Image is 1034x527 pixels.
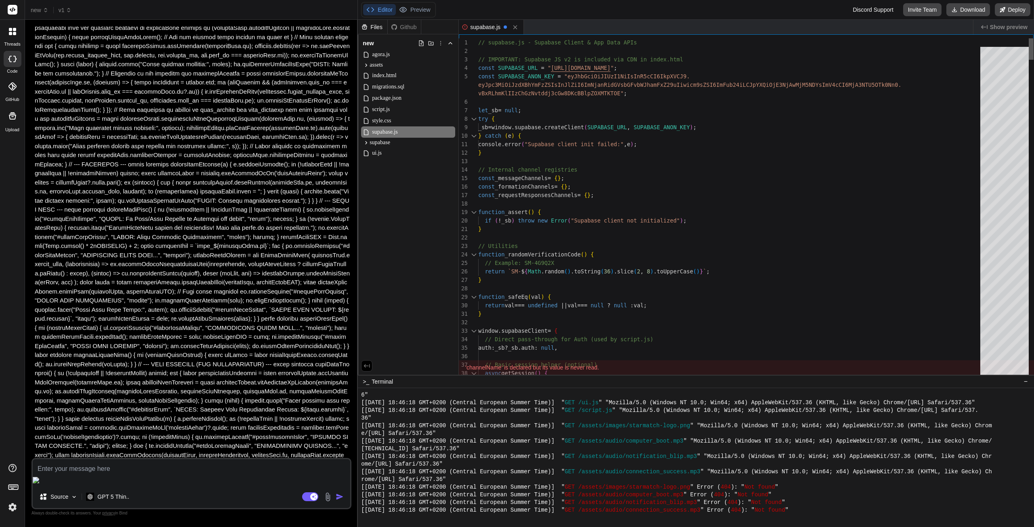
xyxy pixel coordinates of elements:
[578,491,683,499] span: /assets/audio/computer_boot.mp3
[459,123,468,132] div: 9
[548,175,551,181] span: =
[459,250,468,259] div: 24
[33,477,41,483] img: editor-icon.png
[459,47,468,55] div: 2
[591,192,594,198] span: ;
[564,268,567,275] span: (
[565,483,575,491] span: GET
[363,39,374,47] span: new
[903,3,942,16] button: Invite Team
[634,141,637,147] span: ;
[97,493,129,501] p: GPT 5 Thin..
[538,209,541,215] span: {
[515,124,541,130] span: supabase
[744,483,775,491] span: Not found
[361,499,565,506] span: [[DATE] 18:46:18 GMT+0200 (Central European Summer Time)] "
[492,344,495,351] span: :
[478,192,495,198] span: const
[478,39,637,46] span: // supabase.js - Supabase Client & App Data APIs
[492,124,511,130] span: window
[459,335,468,344] div: 34
[690,422,992,430] span: " "Mozilla/5.0 (Windows NT 10.0; Win64; x64) AppleWebKit/537.36 (KHTML, like Gecko) Chrom
[371,50,391,59] span: agora.js
[617,268,634,275] span: slice
[505,302,515,309] span: val
[697,268,700,275] span: )
[505,294,528,300] span: _safeEq
[700,468,992,476] span: " "Mozilla/5.0 (Windows NT 10.0; Win64; x64) AppleWebKit/537.36 (KHTML, like Gecko) Ch
[650,268,654,275] span: )
[714,491,724,499] span: 404
[459,276,468,284] div: 27
[505,141,521,147] span: error
[459,267,468,276] div: 26
[647,268,650,275] span: 8
[630,302,634,309] span: :
[644,302,647,309] span: ;
[561,175,564,181] span: ;
[565,407,575,414] span: GET
[508,344,518,351] span: _sb
[478,251,504,258] span: function
[7,68,17,75] label: code
[478,311,481,317] span: }
[498,328,501,334] span: .
[521,268,525,275] span: $
[4,41,20,48] label: threads
[469,250,479,259] div: Click to collapse the range.
[459,199,468,208] div: 18
[495,175,548,181] span: _messageChannels
[565,468,575,476] span: GET
[1024,378,1028,385] span: −
[578,437,683,445] span: /assets/audio/computer_boot.mp3
[361,491,565,499] span: [[DATE] 18:46:18 GMT+0200 (Central European Summer Time)] "
[361,437,565,445] span: [[DATE] 18:46:18 GMT+0200 (Central European Summer Time)] "
[498,65,538,71] span: SUPABASE_URL
[612,407,979,414] span: " "Mozilla/5.0 (Windows NT 10.0; Win64; x64) AppleWebKit/537.36 (KHTML, like Gecko) Chrome/[URL] ...
[584,251,587,258] span: )
[644,82,809,88] span: JhamFxZ29uIiwicm9sZSI6ImFub24iLCJpYXQiOjE3NjAwMjM5
[478,209,504,215] span: function
[548,294,551,300] span: {
[459,183,468,191] div: 16
[488,124,492,130] span: =
[478,294,504,300] span: function
[637,268,640,275] span: 2
[371,82,405,92] span: migrations.sql
[459,115,468,123] div: 8
[508,132,511,139] span: e
[541,124,544,130] span: .
[657,268,693,275] span: toUpperCase
[505,209,528,215] span: _assert
[584,192,587,198] span: {
[525,268,528,275] span: {
[505,107,518,113] span: null
[469,208,479,216] div: Click to collapse the range.
[371,148,382,158] span: ui.js
[478,141,501,147] span: console
[459,352,468,361] div: 36
[459,225,468,233] div: 21
[323,492,332,502] img: attachment
[492,115,495,122] span: {
[478,90,624,97] span: vBxRLhmKlIIzChGzNvtddj3cGw8DKcBBlpZOXMTKTOE"
[370,61,383,69] span: assets
[528,294,531,300] span: (
[5,126,19,133] label: Upload
[538,217,548,224] span: new
[459,259,468,267] div: 25
[5,96,19,103] label: GitHub
[604,268,610,275] span: 36
[567,268,571,275] span: )
[614,65,617,71] span: ;
[581,251,584,258] span: (
[571,217,680,224] span: "Supabase client not initialized"
[371,71,397,80] span: index.html
[361,407,565,414] span: [[DATE] 18:46:18 GMT+0200 (Central European Summer Time)] "
[528,209,531,215] span: (
[502,217,512,224] span: _sb
[358,23,387,31] div: Files
[601,268,604,275] span: (
[459,318,468,327] div: 32
[508,268,521,275] span: `SM-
